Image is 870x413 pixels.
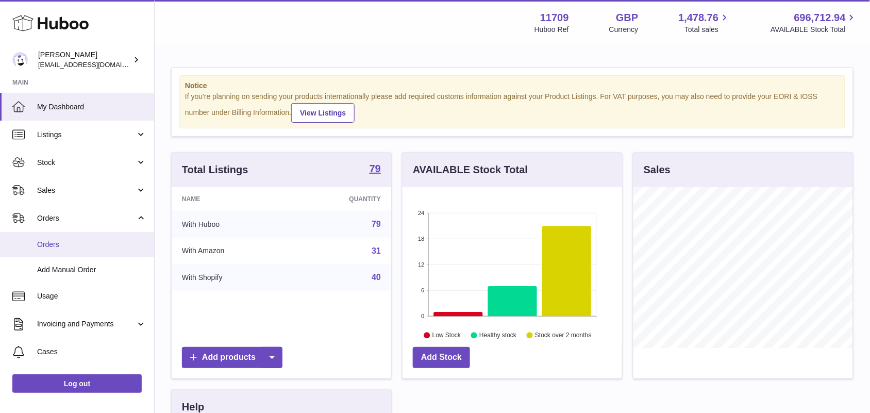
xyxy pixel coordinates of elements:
span: Invoicing and Payments [37,319,136,329]
a: View Listings [291,103,355,123]
span: Stock [37,158,136,168]
strong: Notice [185,81,840,91]
a: Add Stock [413,347,470,368]
h3: Total Listings [182,163,248,177]
h3: AVAILABLE Stock Total [413,163,528,177]
text: 18 [418,236,424,242]
text: Stock over 2 months [535,332,591,339]
text: Healthy stock [479,332,517,339]
a: 1,478.76 Total sales [679,11,731,35]
span: Orders [37,240,146,250]
strong: 11709 [540,11,569,25]
td: With Shopify [172,264,292,291]
a: Add products [182,347,282,368]
span: AVAILABLE Stock Total [771,25,858,35]
strong: 79 [370,163,381,174]
span: [EMAIL_ADDRESS][DOMAIN_NAME] [38,60,152,69]
a: 79 [372,220,381,228]
span: Cases [37,347,146,357]
div: Currency [609,25,639,35]
a: 696,712.94 AVAILABLE Stock Total [771,11,858,35]
td: With Huboo [172,211,292,238]
a: 40 [372,273,381,282]
text: Low Stock [432,332,461,339]
span: Sales [37,186,136,195]
td: With Amazon [172,238,292,265]
text: 0 [421,313,424,319]
div: [PERSON_NAME] [38,50,131,70]
span: Add Manual Order [37,265,146,275]
a: 79 [370,163,381,176]
a: Log out [12,374,142,393]
span: Total sales [684,25,730,35]
span: 696,712.94 [794,11,846,25]
text: 24 [418,210,424,216]
img: admin@talkingpointcards.com [12,52,28,68]
span: Orders [37,213,136,223]
div: Huboo Ref [534,25,569,35]
th: Quantity [292,187,391,211]
span: Listings [37,130,136,140]
h3: Sales [644,163,671,177]
a: 31 [372,246,381,255]
th: Name [172,187,292,211]
text: 12 [418,261,424,268]
text: 6 [421,287,424,293]
strong: GBP [616,11,638,25]
span: Usage [37,291,146,301]
span: My Dashboard [37,102,146,112]
span: 1,478.76 [679,11,719,25]
div: If you're planning on sending your products internationally please add required customs informati... [185,92,840,123]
